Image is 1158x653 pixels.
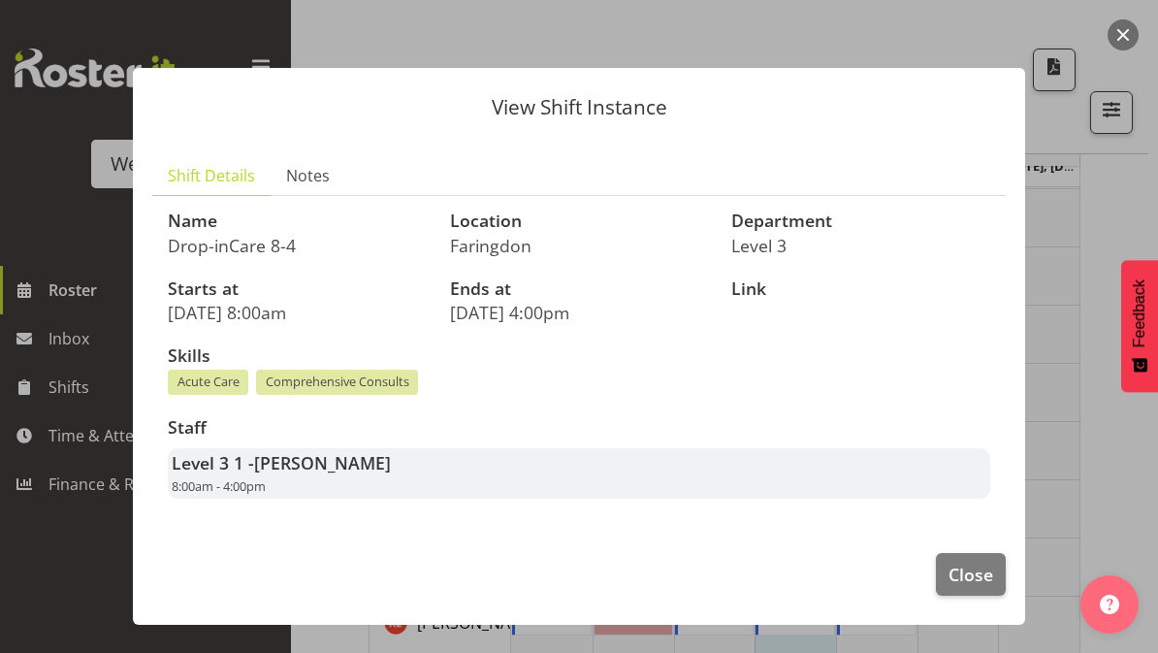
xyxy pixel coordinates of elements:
button: Close [936,553,1006,596]
span: Notes [286,164,330,187]
span: [PERSON_NAME] [254,451,391,474]
button: Feedback - Show survey [1121,260,1158,392]
p: Level 3 [731,235,990,256]
h3: Name [168,212,427,231]
span: Close [949,562,993,587]
p: Faringdon [450,235,709,256]
span: Acute Care [177,373,240,391]
p: [DATE] 8:00am [168,302,427,323]
span: Shift Details [168,164,255,187]
h3: Department [731,212,990,231]
span: 8:00am - 4:00pm [172,477,266,495]
h3: Location [450,212,709,231]
h3: Staff [168,418,990,438]
span: Comprehensive Consults [266,373,409,391]
h3: Ends at [450,279,709,299]
p: Drop-inCare 8-4 [168,235,427,256]
h3: Starts at [168,279,427,299]
strong: Level 3 1 - [172,451,391,474]
h3: Link [731,279,990,299]
span: Feedback [1131,279,1148,347]
h3: Skills [168,346,990,366]
p: [DATE] 4:00pm [450,302,709,323]
p: View Shift Instance [152,97,1006,117]
img: help-xxl-2.png [1100,595,1119,614]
